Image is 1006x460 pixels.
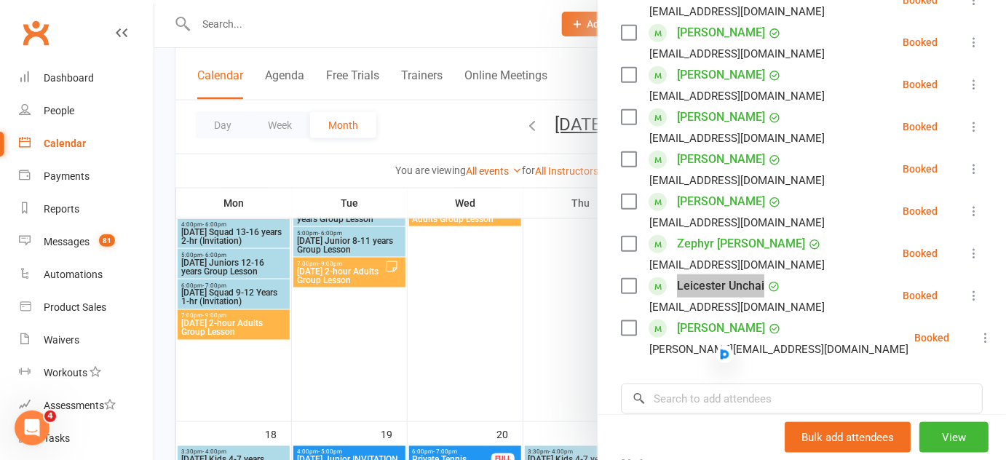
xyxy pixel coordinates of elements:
[44,236,90,247] div: Messages
[44,334,79,346] div: Waivers
[44,170,90,182] div: Payments
[19,324,154,357] a: Waivers
[903,79,938,90] div: Booked
[44,301,106,313] div: Product Sales
[44,432,70,444] div: Tasks
[44,411,56,422] span: 4
[677,21,765,44] a: [PERSON_NAME]
[903,248,938,258] div: Booked
[677,148,765,171] a: [PERSON_NAME]
[649,213,825,232] div: [EMAIL_ADDRESS][DOMAIN_NAME]
[649,87,825,106] div: [EMAIL_ADDRESS][DOMAIN_NAME]
[649,2,825,21] div: [EMAIL_ADDRESS][DOMAIN_NAME]
[19,422,154,455] a: Tasks
[903,206,938,216] div: Booked
[44,367,87,378] div: Workouts
[903,164,938,174] div: Booked
[19,193,154,226] a: Reports
[19,357,154,389] a: Workouts
[903,122,938,132] div: Booked
[44,400,116,411] div: Assessments
[649,340,908,359] div: [PERSON_NAME][EMAIL_ADDRESS][DOMAIN_NAME]
[621,384,983,414] input: Search to add attendees
[677,63,765,87] a: [PERSON_NAME]
[44,72,94,84] div: Dashboard
[903,37,938,47] div: Booked
[677,317,765,340] a: [PERSON_NAME]
[15,411,49,445] iframe: Intercom live chat
[44,203,79,215] div: Reports
[99,234,115,247] span: 81
[677,190,765,213] a: [PERSON_NAME]
[919,422,989,453] button: View
[914,333,949,343] div: Booked
[19,160,154,193] a: Payments
[19,95,154,127] a: People
[903,290,938,301] div: Booked
[677,274,764,298] a: Leicester Unchai
[649,255,825,274] div: [EMAIL_ADDRESS][DOMAIN_NAME]
[19,226,154,258] a: Messages 81
[649,129,825,148] div: [EMAIL_ADDRESS][DOMAIN_NAME]
[677,232,805,255] a: Zephyr [PERSON_NAME]
[677,106,765,129] a: [PERSON_NAME]
[785,422,911,453] button: Bulk add attendees
[19,127,154,160] a: Calendar
[44,105,74,116] div: People
[44,138,86,149] div: Calendar
[19,291,154,324] a: Product Sales
[44,269,103,280] div: Automations
[649,171,825,190] div: [EMAIL_ADDRESS][DOMAIN_NAME]
[649,44,825,63] div: [EMAIL_ADDRESS][DOMAIN_NAME]
[19,389,154,422] a: Assessments
[649,298,825,317] div: [EMAIL_ADDRESS][DOMAIN_NAME]
[17,15,54,51] a: Clubworx
[19,258,154,291] a: Automations
[19,62,154,95] a: Dashboard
